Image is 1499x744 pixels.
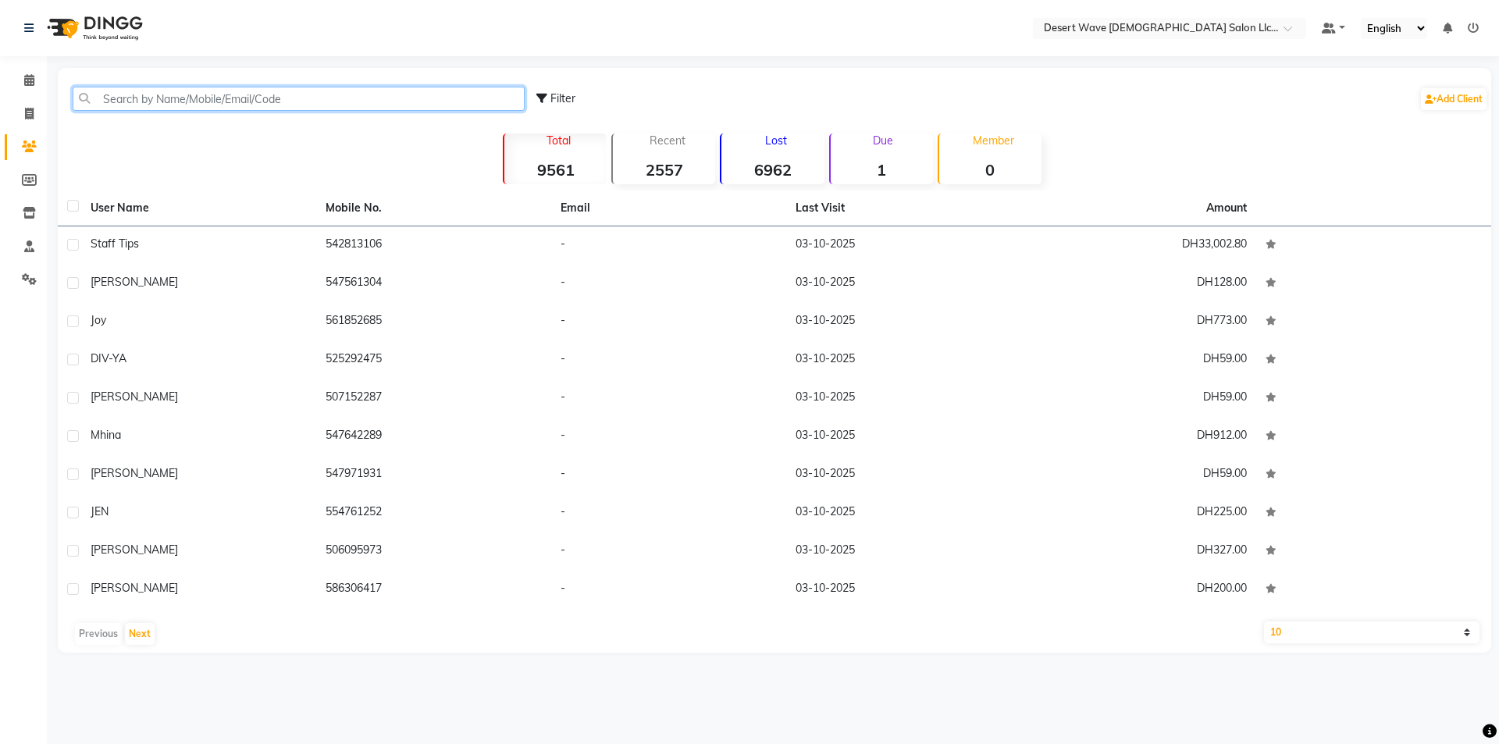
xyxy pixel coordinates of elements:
[91,313,106,327] span: joy
[81,190,316,226] th: User Name
[91,275,178,289] span: [PERSON_NAME]
[91,581,178,595] span: [PERSON_NAME]
[504,160,607,180] strong: 9561
[551,265,786,303] td: -
[786,418,1021,456] td: 03-10-2025
[91,466,178,480] span: [PERSON_NAME]
[1021,226,1256,265] td: DH33,002.80
[619,133,715,148] p: Recent
[40,6,147,50] img: logo
[834,133,933,148] p: Due
[551,379,786,418] td: -
[551,494,786,532] td: -
[1021,494,1256,532] td: DH225.00
[551,341,786,379] td: -
[786,532,1021,571] td: 03-10-2025
[91,390,178,404] span: [PERSON_NAME]
[1021,303,1256,341] td: DH773.00
[1021,265,1256,303] td: DH128.00
[551,226,786,265] td: -
[1021,379,1256,418] td: DH59.00
[939,160,1041,180] strong: 0
[316,341,551,379] td: 525292475
[1021,456,1256,494] td: DH59.00
[511,133,607,148] p: Total
[73,87,525,111] input: Search by Name/Mobile/Email/Code
[551,532,786,571] td: -
[316,303,551,341] td: 561852685
[316,532,551,571] td: 506095973
[786,226,1021,265] td: 03-10-2025
[1021,532,1256,571] td: DH327.00
[316,190,551,226] th: Mobile No.
[1021,341,1256,379] td: DH59.00
[1021,418,1256,456] td: DH912.00
[721,160,824,180] strong: 6962
[786,190,1021,226] th: Last Visit
[786,341,1021,379] td: 03-10-2025
[831,160,933,180] strong: 1
[91,428,121,442] span: Mhina
[945,133,1041,148] p: Member
[1197,190,1256,226] th: Amount
[1421,88,1487,110] a: Add Client
[316,418,551,456] td: 547642289
[316,571,551,609] td: 586306417
[551,571,786,609] td: -
[786,303,1021,341] td: 03-10-2025
[786,571,1021,609] td: 03-10-2025
[786,456,1021,494] td: 03-10-2025
[125,623,155,645] button: Next
[728,133,824,148] p: Lost
[91,543,178,557] span: [PERSON_NAME]
[316,226,551,265] td: 542813106
[551,190,786,226] th: Email
[316,494,551,532] td: 554761252
[613,160,715,180] strong: 2557
[786,494,1021,532] td: 03-10-2025
[551,303,786,341] td: -
[316,265,551,303] td: 547561304
[316,379,551,418] td: 507152287
[91,504,109,518] span: JEN
[786,379,1021,418] td: 03-10-2025
[316,456,551,494] td: 547971931
[551,456,786,494] td: -
[550,91,575,105] span: Filter
[551,418,786,456] td: -
[91,351,126,365] span: DIV-YA
[1021,571,1256,609] td: DH200.00
[786,265,1021,303] td: 03-10-2025
[91,237,139,251] span: Staff Tips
